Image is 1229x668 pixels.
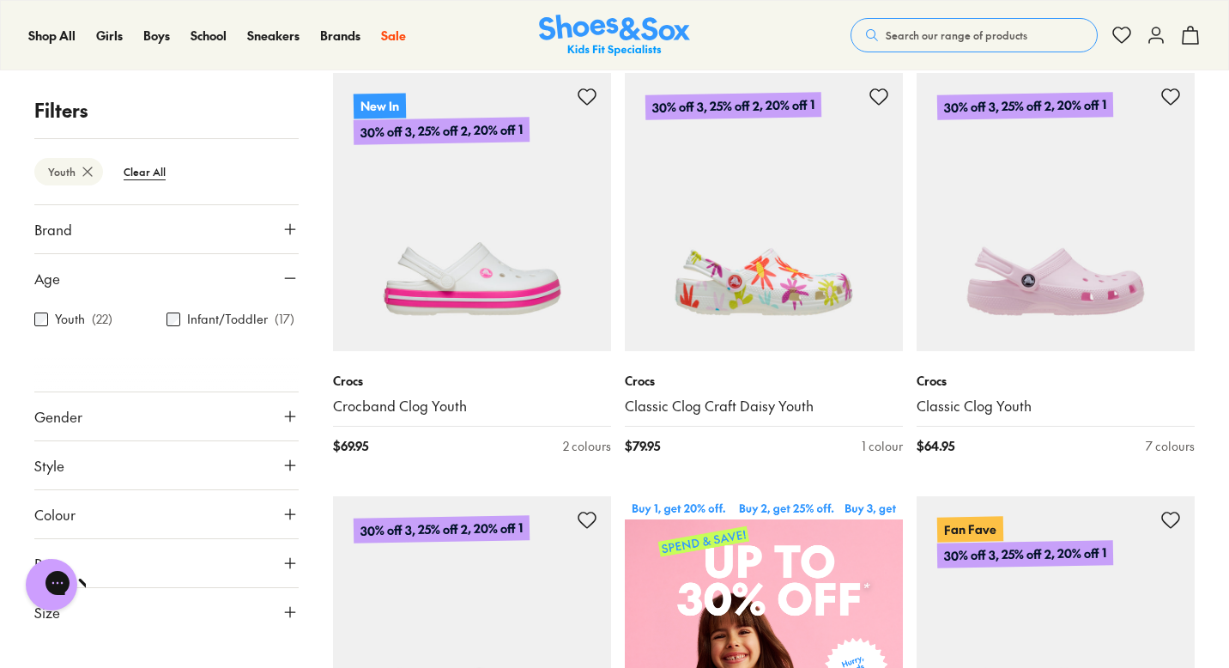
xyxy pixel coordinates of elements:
[34,588,299,636] button: Size
[34,441,299,489] button: Style
[92,311,112,329] p: ( 22 )
[17,553,86,616] iframe: Gorgias live chat messenger
[191,27,227,45] a: School
[625,437,660,455] span: $ 79.95
[333,372,611,390] p: Crocs
[34,219,72,240] span: Brand
[34,96,299,124] p: Filters
[34,539,299,587] button: Price
[381,27,406,45] a: Sale
[917,397,1195,416] a: Classic Clog Youth
[34,406,82,427] span: Gender
[354,515,530,544] p: 30% off 3, 25% off 2, 20% off 1
[247,27,300,45] a: Sneakers
[275,311,294,329] p: ( 17 )
[917,437,954,455] span: $ 64.95
[851,18,1098,52] button: Search our range of products
[937,540,1113,568] p: 30% off 3, 25% off 2, 20% off 1
[34,455,64,476] span: Style
[110,156,179,187] btn: Clear All
[34,490,299,538] button: Colour
[28,27,76,45] a: Shop All
[333,397,611,416] a: Crocband Clog Youth
[625,372,903,390] p: Crocs
[320,27,360,45] a: Brands
[96,27,123,44] span: Girls
[34,392,299,440] button: Gender
[917,372,1195,390] p: Crocs
[625,397,903,416] a: Classic Clog Craft Daisy Youth
[55,311,85,329] label: Youth
[1146,437,1195,455] div: 7 colours
[539,15,690,57] img: SNS_Logo_Responsive.svg
[28,27,76,44] span: Shop All
[143,27,170,44] span: Boys
[937,92,1113,120] p: 30% off 3, 25% off 2, 20% off 1
[96,27,123,45] a: Girls
[34,504,76,525] span: Colour
[34,158,103,185] btn: Youth
[539,15,690,57] a: Shoes & Sox
[247,27,300,44] span: Sneakers
[563,437,611,455] div: 2 colours
[862,437,903,455] div: 1 colour
[354,117,530,145] p: 30% off 3, 25% off 2, 20% off 1
[187,311,268,329] label: Infant/Toddler
[354,93,406,118] p: New In
[917,73,1195,351] a: 30% off 3, 25% off 2, 20% off 1
[34,268,60,288] span: Age
[34,205,299,253] button: Brand
[645,92,821,120] p: 30% off 3, 25% off 2, 20% off 1
[320,27,360,44] span: Brands
[333,437,368,455] span: $ 69.95
[333,73,611,351] a: New In30% off 3, 25% off 2, 20% off 1
[625,73,903,351] a: 30% off 3, 25% off 2, 20% off 1
[937,516,1003,542] p: Fan Fave
[34,254,299,302] button: Age
[143,27,170,45] a: Boys
[886,27,1027,43] span: Search our range of products
[381,27,406,44] span: Sale
[191,27,227,44] span: School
